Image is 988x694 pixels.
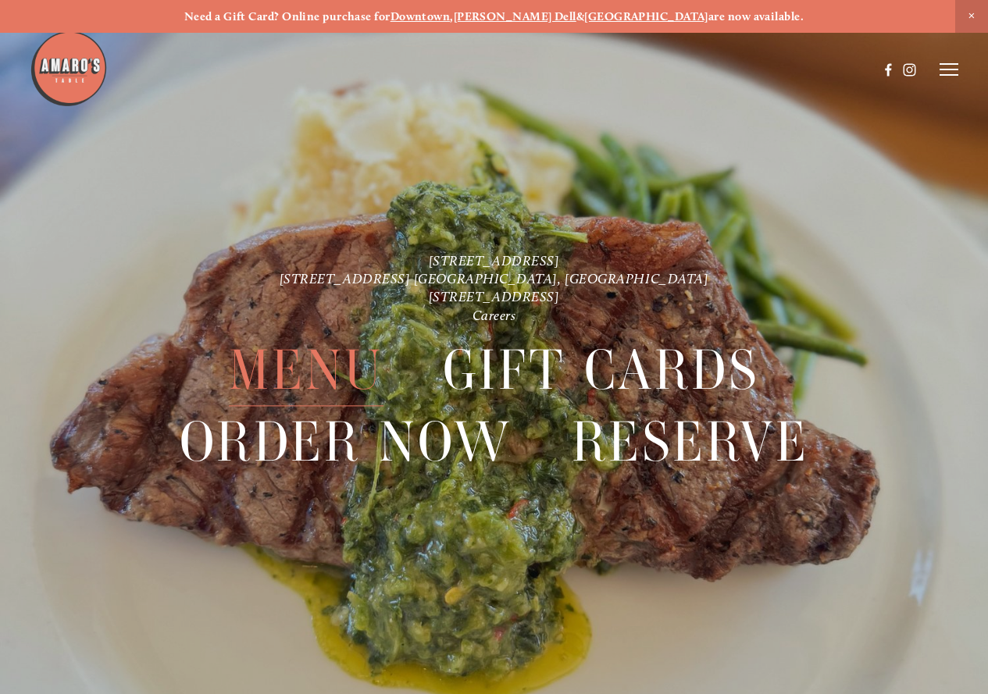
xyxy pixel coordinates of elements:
[473,307,516,323] a: Careers
[30,30,108,108] img: Amaro's Table
[443,334,760,405] a: Gift Cards
[180,407,512,478] a: Order Now
[391,9,451,23] a: Downtown
[180,407,512,479] span: Order Now
[450,9,453,23] strong: ,
[429,289,560,305] a: [STREET_ADDRESS]
[572,407,809,479] span: Reserve
[429,252,560,269] a: [STREET_ADDRESS]
[229,334,383,406] span: Menu
[708,9,804,23] strong: are now available.
[572,407,809,478] a: Reserve
[229,334,383,405] a: Menu
[454,9,576,23] a: [PERSON_NAME] Dell
[576,9,584,23] strong: &
[184,9,391,23] strong: Need a Gift Card? Online purchase for
[280,270,709,286] a: [STREET_ADDRESS] [GEOGRAPHIC_DATA], [GEOGRAPHIC_DATA]
[584,9,708,23] a: [GEOGRAPHIC_DATA]
[443,334,760,406] span: Gift Cards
